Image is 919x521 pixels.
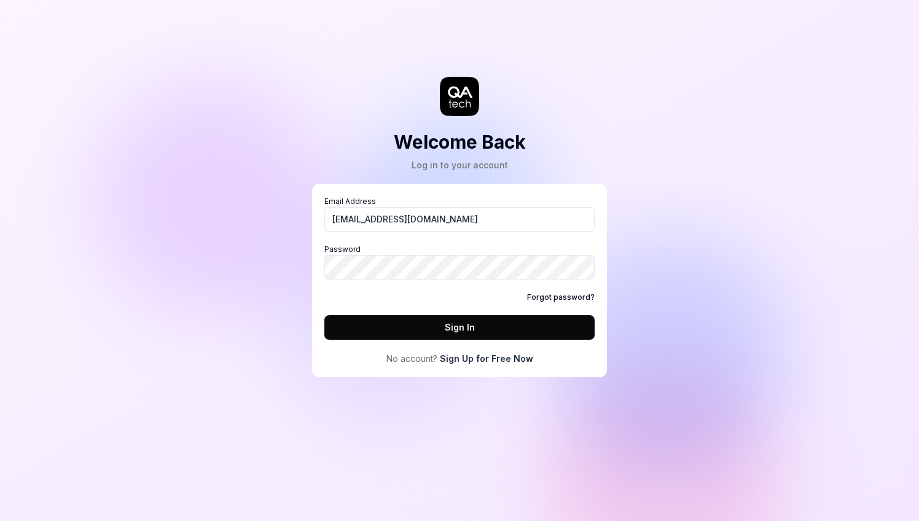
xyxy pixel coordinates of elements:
[527,292,595,303] a: Forgot password?
[324,255,595,280] input: Password
[440,352,533,365] a: Sign Up for Free Now
[324,315,595,340] button: Sign In
[394,159,526,171] div: Log in to your account
[394,128,526,156] h2: Welcome Back
[324,207,595,232] input: Email Address
[324,244,595,280] label: Password
[324,196,595,232] label: Email Address
[386,352,437,365] span: No account?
